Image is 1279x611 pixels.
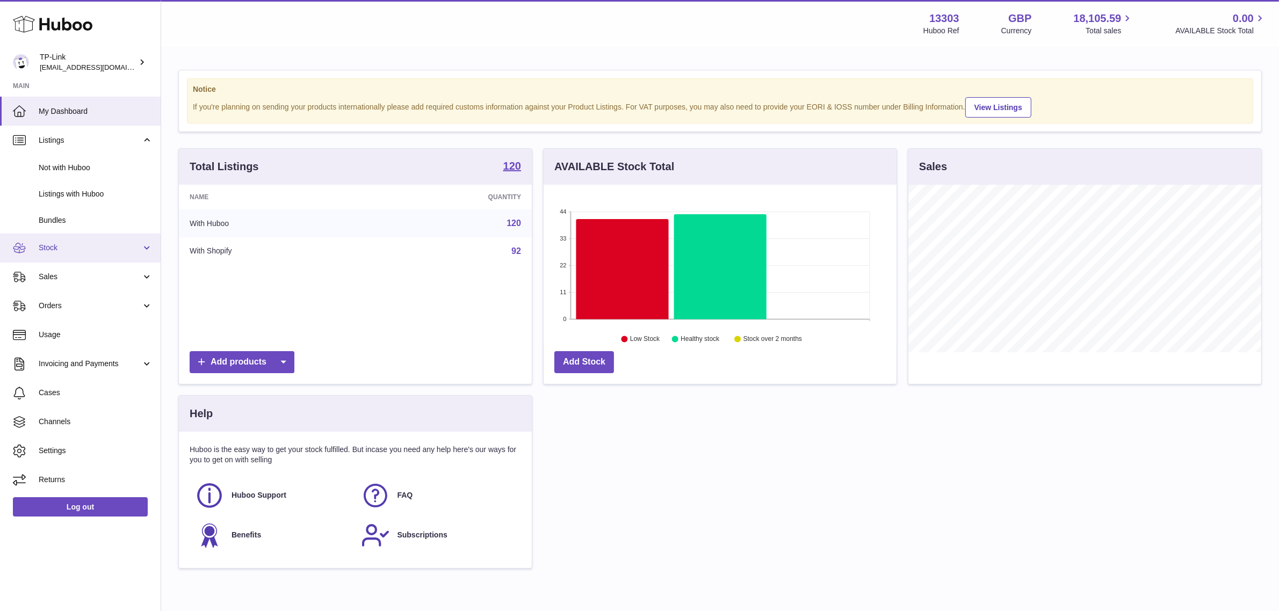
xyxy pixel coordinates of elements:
a: Add Stock [554,351,614,373]
img: internalAdmin-13303@internal.huboo.com [13,54,29,70]
span: [EMAIL_ADDRESS][DOMAIN_NAME] [40,63,158,71]
span: Invoicing and Payments [39,359,141,369]
td: With Huboo [179,209,369,237]
span: Settings [39,446,153,456]
span: FAQ [398,490,413,500]
span: Returns [39,475,153,485]
span: Orders [39,301,141,311]
h3: Sales [919,159,947,174]
span: Usage [39,330,153,340]
text: Low Stock [630,336,660,343]
a: Benefits [195,521,350,550]
text: Healthy stock [681,336,720,343]
a: FAQ [361,481,516,510]
span: AVAILABLE Stock Total [1175,26,1266,36]
a: 120 [503,161,521,173]
h3: Total Listings [190,159,259,174]
span: Cases [39,388,153,398]
a: Log out [13,497,148,517]
h3: AVAILABLE Stock Total [554,159,674,174]
text: 33 [560,235,566,242]
text: 11 [560,289,566,295]
span: Total sales [1086,26,1133,36]
a: 0.00 AVAILABLE Stock Total [1175,11,1266,36]
div: Currency [1001,26,1032,36]
a: View Listings [965,97,1031,118]
a: Huboo Support [195,481,350,510]
text: 22 [560,262,566,268]
p: Huboo is the easy way to get your stock fulfilled. But incase you need any help here's our ways f... [190,445,521,465]
a: 18,105.59 Total sales [1073,11,1133,36]
span: Benefits [232,530,261,540]
span: Listings with Huboo [39,189,153,199]
span: Stock [39,243,141,253]
span: Channels [39,417,153,427]
span: Huboo Support [232,490,286,500]
div: TP-Link [40,52,136,72]
span: Listings [39,135,141,146]
span: Subscriptions [398,530,447,540]
span: My Dashboard [39,106,153,117]
a: 92 [511,246,521,256]
td: With Shopify [179,237,369,265]
th: Name [179,185,369,209]
span: 0.00 [1233,11,1254,26]
span: 18,105.59 [1073,11,1121,26]
h3: Help [190,406,213,421]
span: Bundles [39,215,153,226]
strong: GBP [1008,11,1031,26]
th: Quantity [369,185,532,209]
a: 120 [507,219,521,228]
span: Not with Huboo [39,163,153,173]
strong: 13303 [929,11,959,26]
div: Huboo Ref [923,26,959,36]
text: 0 [563,316,566,322]
text: Stock over 2 months [743,336,802,343]
a: Add products [190,351,294,373]
strong: 120 [503,161,521,171]
span: Sales [39,272,141,282]
a: Subscriptions [361,521,516,550]
text: 44 [560,208,566,215]
strong: Notice [193,84,1247,94]
div: If you're planning on sending your products internationally please add required customs informati... [193,96,1247,118]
